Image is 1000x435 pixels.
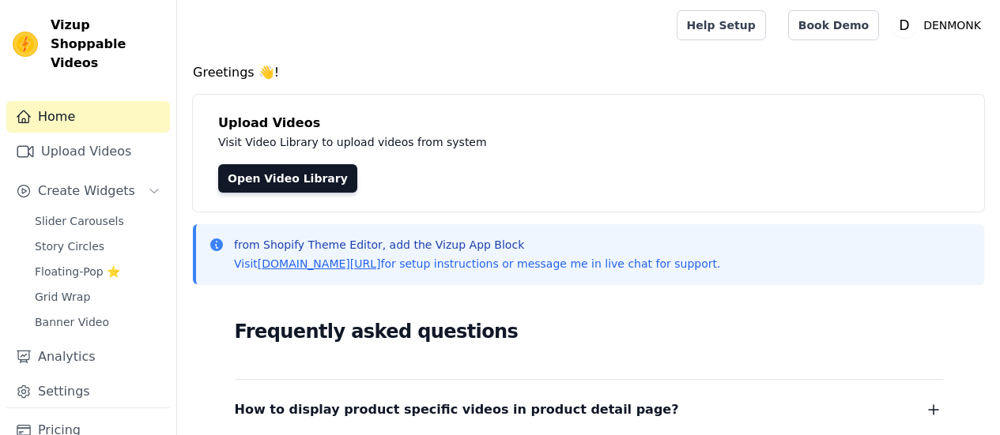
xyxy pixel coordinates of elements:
span: Story Circles [35,238,104,254]
span: Vizup Shoppable Videos [51,16,164,73]
span: Slider Carousels [35,213,124,229]
h4: Greetings 👋! [193,63,984,82]
a: Home [6,101,170,133]
a: Grid Wrap [25,286,170,308]
a: Analytics [6,341,170,373]
a: Floating-Pop ⭐ [25,261,170,283]
h2: Frequently asked questions [235,316,943,347]
a: Slider Carousels [25,210,170,232]
span: Create Widgets [38,182,135,201]
a: Banner Video [25,311,170,333]
h4: Upload Videos [218,114,959,133]
a: Settings [6,376,170,407]
p: Visit Video Library to upload videos from system [218,133,926,152]
p: Visit for setup instructions or message me in live chat for support. [234,256,720,272]
button: D DENMONK [892,11,987,39]
span: Banner Video [35,314,109,330]
button: Create Widgets [6,175,170,207]
img: Vizup [13,32,38,57]
a: Story Circles [25,235,170,257]
a: Help Setup [677,10,766,40]
p: from Shopify Theme Editor, add the Vizup App Block [234,237,720,253]
a: Open Video Library [218,164,357,193]
text: D [899,17,909,33]
p: DENMONK [917,11,987,39]
a: Upload Videos [6,136,170,167]
span: Floating-Pop ⭐ [35,264,120,279]
a: Book Demo [788,10,879,40]
a: [DOMAIN_NAME][URL] [258,257,381,270]
span: How to display product specific videos in product detail page? [235,399,679,421]
button: How to display product specific videos in product detail page? [235,399,943,421]
span: Grid Wrap [35,289,90,305]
